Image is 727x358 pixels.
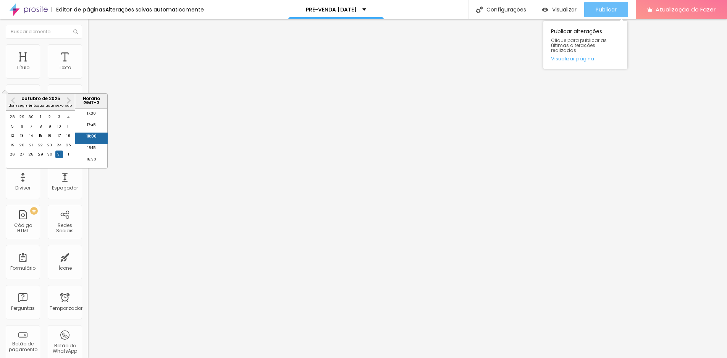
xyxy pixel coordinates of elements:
div: Choose sexta-feira, 10 de outubro de 2025 [55,123,63,130]
font: 17:45 [87,122,96,127]
div: Choose domingo, 19 de outubro de 2025 [9,141,16,149]
font: 18:00 [86,134,97,139]
font: Código HTML [14,222,32,234]
font: Texto [59,64,71,71]
div: Choose quarta-feira, 29 de outubro de 2025 [37,151,44,158]
font: outubro de 2025 [21,96,60,102]
font: Formulário [10,265,36,271]
font: 18:30 [87,157,96,162]
div: Choose segunda-feira, 20 de outubro de 2025 [18,141,26,149]
font: Horário [83,96,100,102]
button: Próximo mês [63,94,75,107]
div: Choose quarta-feira, 15 de outubro de 2025 [37,132,44,139]
iframe: Editor [88,19,727,358]
font: Ícone [58,265,72,271]
div: Choose terça-feira, 7 de outubro de 2025 [27,123,35,130]
font: Alterações salvas automaticamente [105,6,204,13]
font: aqui [46,103,54,108]
font: Botão de pagamento [9,340,37,352]
font: Publicar alterações [551,28,602,35]
img: Ícone [476,6,483,13]
div: Choose quarta-feira, 1 de outubro de 2025 [37,113,44,121]
font: Título [16,64,29,71]
font: Espaçador [52,185,78,191]
font: Perguntas [11,305,35,311]
div: Choose sábado, 1 de novembro de 2025 [65,151,72,158]
img: Ícone [73,29,78,34]
div: Choose quarta-feira, 22 de outubro de 2025 [37,141,44,149]
div: Choose quarta-feira, 8 de outubro de 2025 [37,123,44,130]
font: Configurações [486,6,526,13]
font: sexo [55,103,63,108]
div: Choose terça-feira, 30 de setembro de 2025 [27,113,35,121]
button: Visualizar [534,2,584,17]
div: Choose segunda-feira, 13 de outubro de 2025 [18,132,26,139]
button: Publicar [584,2,628,17]
div: Choose terça-feira, 14 de outubro de 2025 [27,132,35,139]
div: Choose quinta-feira, 16 de outubro de 2025 [46,132,53,139]
div: Choose segunda-feira, 6 de outubro de 2025 [18,123,26,130]
font: ter [29,103,34,108]
input: Buscar elemento [6,25,82,39]
div: Choose domingo, 5 de outubro de 2025 [9,123,16,130]
div: Choose sábado, 4 de outubro de 2025 [65,113,72,121]
font: 17:30 [87,111,96,116]
div: Choose domingo, 12 de outubro de 2025 [9,132,16,139]
div: Choose sábado, 11 de outubro de 2025 [65,123,72,130]
font: Botão do WhatsApp [53,342,77,354]
a: Visualizar página [551,56,620,61]
font: Clique para publicar as últimas alterações realizadas [551,37,607,53]
font: Redes Sociais [56,222,74,234]
div: Choose segunda-feira, 27 de outubro de 2025 [18,151,26,158]
font: Temporizador [50,305,82,311]
div: Choose sexta-feira, 31 de outubro de 2025 [55,151,63,158]
font: PRÉ-VENDA [DATE] [306,6,357,13]
div: Choose sábado, 25 de outubro de 2025 [65,141,72,149]
font: Visualizar [552,6,577,13]
div: Choose sexta-feira, 17 de outubro de 2025 [55,132,63,139]
div: Choose quinta-feira, 2 de outubro de 2025 [46,113,53,121]
div: Choose quinta-feira, 9 de outubro de 2025 [46,123,53,130]
div: Choose domingo, 26 de outubro de 2025 [9,151,16,158]
div: Choose terça-feira, 21 de outubro de 2025 [27,141,35,149]
img: view-1.svg [542,6,548,13]
font: Publicar [596,6,617,13]
div: Choose segunda-feira, 29 de setembro de 2025 [18,113,26,121]
font: GMT [83,100,94,106]
font: Editor de páginas [56,6,105,13]
div: Choose terça-feira, 28 de outubro de 2025 [27,151,35,158]
div: Choose quinta-feira, 23 de outubro de 2025 [46,141,53,149]
font: Atualização do Fazer [656,5,716,13]
div: Choose domingo, 28 de setembro de 2025 [9,113,16,121]
div: month 2025-10 [8,113,73,159]
font: Visualizar página [551,55,594,62]
div: Choose sexta-feira, 3 de outubro de 2025 [55,113,63,121]
button: Mês anterior [7,94,19,107]
font: 18:15 [87,145,96,150]
div: Choose sábado, 18 de outubro de 2025 [65,132,72,139]
font: Divisor [15,185,31,191]
div: Choose quinta-feira, 30 de outubro de 2025 [46,151,53,158]
div: Choose sexta-feira, 24 de outubro de 2025 [55,141,63,149]
font: qua [37,103,44,108]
